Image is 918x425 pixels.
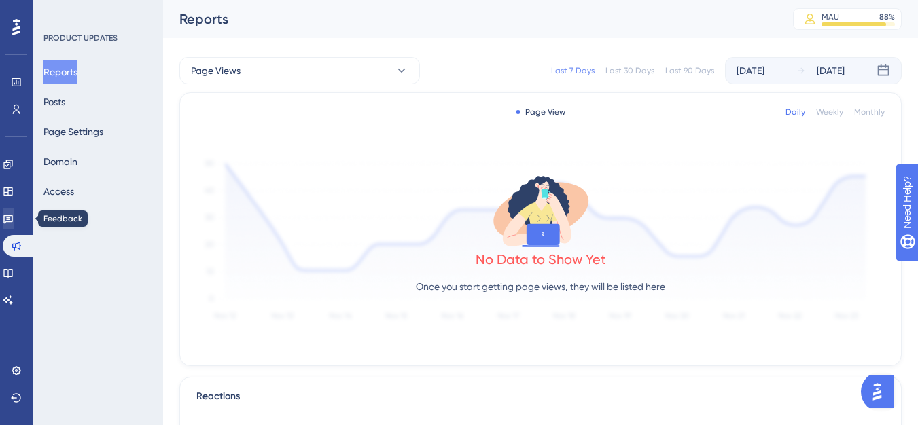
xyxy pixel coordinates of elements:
[191,62,241,79] span: Page Views
[516,107,565,117] div: Page View
[32,3,85,20] span: Need Help?
[605,65,654,76] div: Last 30 Days
[43,60,77,84] button: Reports
[817,62,845,79] div: [DATE]
[879,12,895,22] div: 88 %
[665,65,714,76] div: Last 90 Days
[43,33,118,43] div: PRODUCT UPDATES
[861,371,902,412] iframe: UserGuiding AI Assistant Launcher
[179,10,759,29] div: Reports
[785,107,805,117] div: Daily
[816,107,843,117] div: Weekly
[43,119,103,144] button: Page Settings
[196,388,885,405] div: Reactions
[822,12,839,22] div: MAU
[179,57,420,84] button: Page Views
[416,278,665,295] p: Once you start getting page views, they will be listed here
[737,62,764,79] div: [DATE]
[43,90,65,114] button: Posts
[476,250,606,269] div: No Data to Show Yet
[43,179,74,204] button: Access
[43,149,77,174] button: Domain
[854,107,885,117] div: Monthly
[551,65,595,76] div: Last 7 Days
